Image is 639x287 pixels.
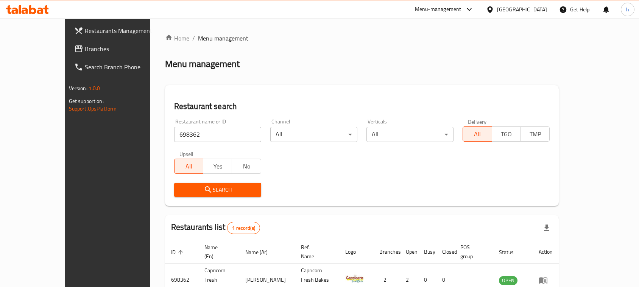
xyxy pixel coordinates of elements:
[203,159,232,174] button: Yes
[418,240,436,264] th: Busy
[524,129,547,140] span: TMP
[85,62,166,72] span: Search Branch Phone
[400,240,418,264] th: Open
[235,161,258,172] span: No
[85,26,166,35] span: Restaurants Management
[174,183,261,197] button: Search
[165,34,559,43] nav: breadcrumb
[436,240,454,264] th: Closed
[468,119,487,124] label: Delivery
[178,161,200,172] span: All
[85,44,166,53] span: Branches
[463,126,492,142] button: All
[165,58,240,70] h2: Menu management
[68,58,172,76] a: Search Branch Phone
[538,219,556,237] div: Export file
[174,159,203,174] button: All
[533,240,559,264] th: Action
[499,248,524,257] span: Status
[492,126,521,142] button: TGO
[69,83,87,93] span: Version:
[192,34,195,43] li: /
[301,243,330,261] span: Ref. Name
[339,240,373,264] th: Logo
[68,22,172,40] a: Restaurants Management
[499,276,517,285] span: OPEN
[179,151,193,156] label: Upsell
[89,83,100,93] span: 1.0.0
[204,243,231,261] span: Name (En)
[69,96,104,106] span: Get support on:
[245,248,277,257] span: Name (Ar)
[373,240,400,264] th: Branches
[466,129,489,140] span: All
[174,127,261,142] input: Search for restaurant name or ID..
[174,101,550,112] h2: Restaurant search
[497,5,547,14] div: [GEOGRAPHIC_DATA]
[366,127,454,142] div: All
[165,34,189,43] a: Home
[270,127,357,142] div: All
[69,104,117,114] a: Support.OpsPlatform
[495,129,518,140] span: TGO
[68,40,172,58] a: Branches
[626,5,629,14] span: h
[521,126,550,142] button: TMP
[415,5,461,14] div: Menu-management
[232,159,261,174] button: No
[198,34,248,43] span: Menu management
[171,221,260,234] h2: Restaurants list
[206,161,229,172] span: Yes
[171,248,185,257] span: ID
[460,243,484,261] span: POS group
[180,185,255,195] span: Search
[539,276,553,285] div: Menu
[228,225,260,232] span: 1 record(s)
